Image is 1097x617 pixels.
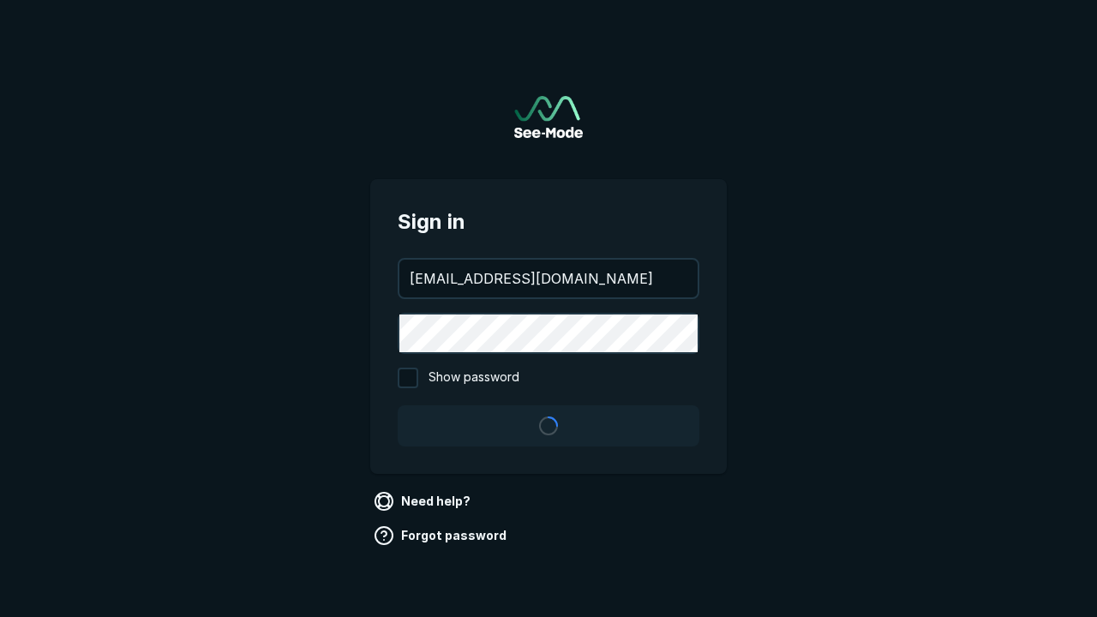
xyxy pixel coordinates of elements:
a: Need help? [370,488,477,515]
a: Go to sign in [514,96,583,138]
span: Show password [429,368,519,388]
span: Sign in [398,207,699,237]
img: See-Mode Logo [514,96,583,138]
a: Forgot password [370,522,513,549]
input: your@email.com [399,260,698,297]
